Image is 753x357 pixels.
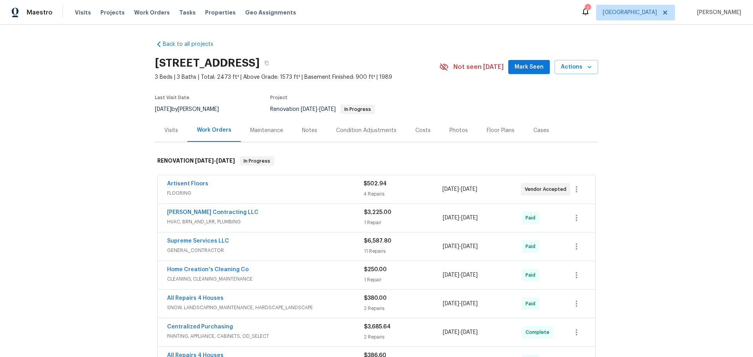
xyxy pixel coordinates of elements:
span: Complete [526,328,553,336]
span: Vendor Accepted [525,185,569,193]
span: - [301,107,336,112]
div: Maintenance [250,127,283,134]
span: - [443,214,478,222]
span: [DATE] [461,215,478,221]
button: Mark Seen [508,60,550,74]
span: Tasks [179,10,196,15]
span: In Progress [341,107,374,112]
span: - [443,328,478,336]
span: Projects [100,9,125,16]
div: 1 Repair [364,276,443,284]
span: $380.00 [364,295,387,301]
span: - [195,158,235,163]
span: Last Visit Date [155,95,189,100]
a: Supreme Services LLC [167,238,229,244]
span: [DATE] [442,187,459,192]
span: SNOW, LANDSCAPING_MAINTENANCE, HARDSCAPE_LANDSCAPE [167,304,364,312]
span: Paid [526,243,538,250]
span: Maestro [27,9,53,16]
a: Home Creation's Cleaning Co [167,267,249,272]
span: PAINTING, APPLIANCE, CABINETS, OD_SELECT [167,332,364,340]
span: [DATE] [461,187,477,192]
div: by [PERSON_NAME] [155,105,228,114]
div: Costs [415,127,431,134]
span: Project [270,95,287,100]
span: [DATE] [216,158,235,163]
span: - [443,243,478,250]
a: All Repairs 4 Houses [167,295,224,301]
span: [DATE] [443,215,459,221]
span: - [443,271,478,279]
span: CLEANING, CLEANING_MAINTENANCE [167,275,364,283]
span: [DATE] [443,330,459,335]
span: [DATE] [443,244,459,249]
span: $3,225.00 [364,210,391,215]
span: Paid [526,271,538,279]
a: Artisent Floors [167,181,208,187]
span: [DATE] [461,301,478,306]
span: $3,685.64 [364,324,391,330]
span: [DATE] [443,272,459,278]
span: [DATE] [195,158,214,163]
span: Work Orders [134,9,170,16]
span: [DATE] [155,107,171,112]
span: Properties [205,9,236,16]
div: 11 Repairs [364,247,443,255]
div: 4 Repairs [364,190,442,198]
div: 2 Repairs [364,304,443,312]
div: RENOVATION [DATE]-[DATE]In Progress [155,149,598,174]
span: [PERSON_NAME] [694,9,741,16]
h2: [STREET_ADDRESS] [155,59,260,67]
span: [DATE] [461,330,478,335]
span: FLOORING [167,189,364,197]
div: Cases [533,127,549,134]
a: Back to all projects [155,40,230,48]
span: 3 Beds | 3 Baths | Total: 2473 ft² | Above Grade: 1573 ft² | Basement Finished: 900 ft² | 1989 [155,73,439,81]
span: Actions [561,62,592,72]
a: Centralized Purchasing [167,324,233,330]
div: Floor Plans [487,127,515,134]
div: Work Orders [197,126,231,134]
span: $250.00 [364,267,387,272]
span: [GEOGRAPHIC_DATA] [603,9,657,16]
span: [DATE] [461,272,478,278]
span: In Progress [240,157,273,165]
span: $6,587.80 [364,238,391,244]
span: [DATE] [319,107,336,112]
div: Notes [302,127,317,134]
span: Renovation [270,107,375,112]
span: HVAC, BRN_AND_LRR, PLUMBING [167,218,364,226]
span: Geo Assignments [245,9,296,16]
span: Not seen [DATE] [453,63,504,71]
span: [DATE] [301,107,317,112]
span: Paid [526,214,538,222]
div: 2 Repairs [364,333,443,341]
div: Visits [164,127,178,134]
span: GENERAL_CONTRACTOR [167,246,364,254]
span: - [443,300,478,308]
span: Paid [526,300,538,308]
div: Condition Adjustments [336,127,397,134]
span: $502.94 [364,181,387,187]
span: Mark Seen [515,62,544,72]
span: [DATE] [443,301,459,306]
h6: RENOVATION [157,156,235,166]
div: 7 [585,5,590,13]
button: Actions [555,60,598,74]
a: [PERSON_NAME] Contracting LLC [167,210,258,215]
button: Copy Address [260,56,274,70]
div: Photos [449,127,468,134]
span: - [442,185,477,193]
span: Visits [75,9,91,16]
div: 1 Repair [364,219,443,227]
span: [DATE] [461,244,478,249]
